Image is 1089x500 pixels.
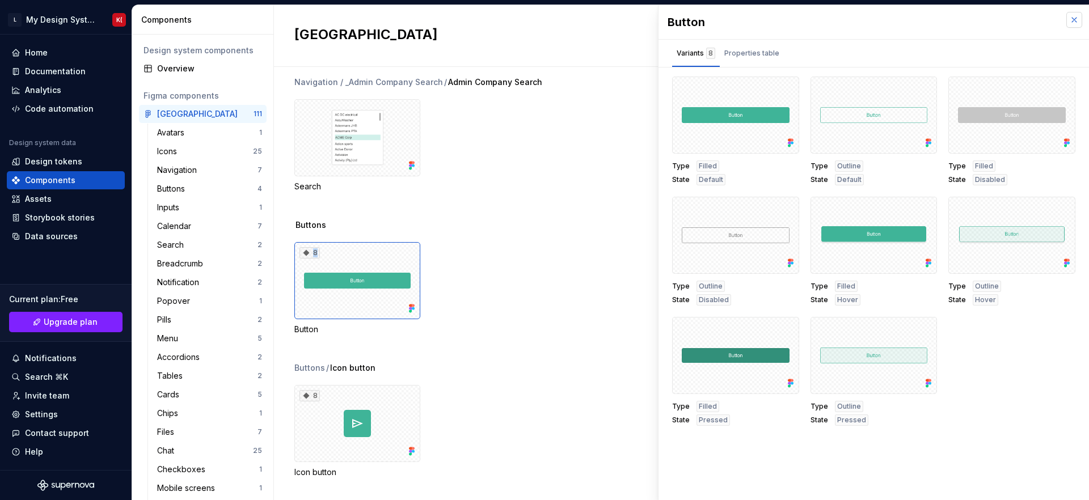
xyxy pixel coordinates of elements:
div: 7 [258,222,262,231]
div: Inputs [157,202,184,213]
div: 2 [258,240,262,249]
div: Buttons [294,362,325,374]
div: Calendar [157,221,196,232]
span: State [811,295,828,304]
span: Disabled [975,175,1005,184]
div: Tables [157,370,187,382]
div: Navigation / _Admin Company Search [294,77,443,88]
a: Navigation7 [153,161,267,179]
div: Search [294,99,420,192]
span: Hover [837,295,858,304]
div: Menu [157,333,183,344]
div: Storybook stories [25,212,95,223]
a: Breadcrumb2 [153,255,267,273]
div: 2 [258,371,262,380]
span: Pressed [699,416,728,425]
a: Files7 [153,423,267,441]
div: Button [294,324,420,335]
a: Data sources [7,227,125,245]
div: Help [25,446,43,457]
div: Variants [677,48,715,59]
span: Type [948,282,966,291]
div: 1 [259,128,262,137]
a: Notification2 [153,273,267,291]
span: Type [948,162,966,171]
a: Chat25 [153,442,267,460]
span: Buttons [296,219,326,231]
div: Figma components [143,90,262,101]
div: L [8,13,22,27]
span: Admin Company Search [448,77,542,88]
div: Chat [157,445,179,456]
div: Contact support [25,427,89,439]
a: Overview [139,60,267,78]
a: Inputs1 [153,198,267,217]
a: Code automation [7,100,125,118]
div: 5 [258,334,262,343]
div: 7 [258,166,262,175]
div: Breadcrumb [157,258,208,269]
div: Design system data [9,138,76,147]
span: State [948,175,966,184]
div: Current plan : Free [9,294,123,305]
span: Upgrade plan [44,316,98,328]
button: Search ⌘K [7,368,125,386]
div: Code automation [25,103,94,115]
a: Home [7,44,125,62]
div: Search [294,181,420,192]
div: Buttons [157,183,189,194]
a: [GEOGRAPHIC_DATA]111 [139,105,267,123]
a: Mobile screens1 [153,479,267,497]
a: Avatars1 [153,124,267,142]
span: Type [811,162,828,171]
span: State [811,416,828,425]
a: Accordions2 [153,348,267,366]
div: Components [141,14,269,26]
div: Analytics [25,84,61,96]
div: Assets [25,193,52,205]
a: Assets [7,190,125,208]
span: Hover [975,295,996,304]
span: Outline [837,402,861,411]
div: Data sources [25,231,78,242]
a: Chips1 [153,404,267,422]
a: Supernova Logo [37,480,94,491]
div: 8 [299,247,320,259]
div: 8Icon button [294,385,420,478]
div: 2 [258,315,262,324]
div: 5 [258,390,262,399]
span: Type [811,402,828,411]
span: Type [672,282,690,291]
a: Storybook stories [7,209,125,227]
div: Search ⌘K [25,371,68,383]
div: Button [668,14,1055,30]
div: Notifications [25,353,77,364]
a: Documentation [7,62,125,80]
a: Invite team [7,387,125,405]
div: [GEOGRAPHIC_DATA] [157,108,238,120]
div: 2 [258,259,262,268]
div: 8 [706,48,715,59]
div: Files [157,426,179,438]
span: / [326,362,329,374]
div: Popover [157,295,195,307]
div: 1 [259,465,262,474]
div: Home [25,47,48,58]
span: Filled [975,162,993,171]
div: 4 [258,184,262,193]
div: Chips [157,408,183,419]
div: 25 [253,147,262,156]
span: Icon button [330,362,375,374]
a: Popover1 [153,292,267,310]
span: State [811,175,828,184]
a: Design tokens [7,152,125,171]
a: Buttons4 [153,180,267,198]
a: Checkboxes1 [153,460,267,478]
span: Outline [699,282,723,291]
span: Outline [975,282,999,291]
span: State [672,416,690,425]
div: Overview [157,63,262,74]
div: Settings [25,409,58,420]
div: 25 [253,446,262,455]
div: 7 [258,427,262,437]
